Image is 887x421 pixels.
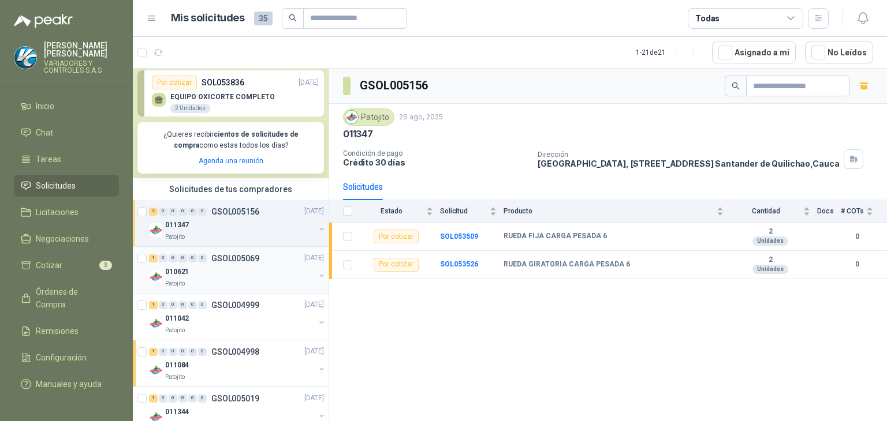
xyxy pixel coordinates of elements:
div: 1 [149,348,158,356]
p: Patojito [165,279,185,288]
a: Manuales y ayuda [14,373,119,395]
p: [PERSON_NAME] [PERSON_NAME] [44,42,119,58]
div: 0 [159,348,167,356]
span: search [732,82,740,90]
span: Producto [504,207,714,215]
a: Licitaciones [14,201,119,223]
span: Chat [36,126,53,139]
div: 0 [198,208,207,216]
p: GSOL005156 [211,208,259,216]
span: Solicitud [440,207,487,215]
p: [DATE] [304,393,324,404]
p: GSOL004999 [211,301,259,309]
a: SOL053526 [440,260,478,268]
a: 2 0 0 0 0 0 GSOL005156[DATE] Company Logo011347Patojito [149,205,326,242]
p: 010621 [165,266,189,277]
p: [GEOGRAPHIC_DATA], [STREET_ADDRESS] Santander de Quilichao , Cauca [538,159,839,168]
p: [DATE] [299,77,319,88]
div: 0 [178,301,187,309]
img: Company Logo [345,111,358,123]
span: Tareas [36,153,61,166]
div: Patojito [343,108,394,126]
div: 0 [169,394,177,403]
img: Company Logo [149,223,163,237]
img: Logo peakr [14,14,73,28]
span: Cantidad [731,207,801,215]
th: Cantidad [731,200,817,223]
img: Company Logo [149,270,163,284]
p: Dirección [538,151,839,159]
p: SOL053836 [202,76,244,89]
th: Solicitud [440,200,504,223]
a: Chat [14,122,119,144]
a: Por cotizarSOL053836[DATE] EQUIPO OXICORTE COMPLETO2 Unidades [137,70,324,116]
div: Por cotizar [374,230,419,243]
p: Patojito [165,232,185,242]
div: 0 [188,394,197,403]
p: Crédito 30 días [343,157,528,167]
p: [DATE] [304,346,324,357]
div: 1 [149,301,158,309]
span: Órdenes de Compra [36,285,108,311]
div: 0 [178,394,187,403]
span: search [289,14,297,22]
div: 0 [169,348,177,356]
img: Company Logo [149,317,163,330]
span: Inicio [36,100,54,112]
a: 1 0 0 0 0 0 GSOL004998[DATE] Company Logo011084Patojito [149,345,326,382]
div: 0 [198,301,207,309]
b: 0 [841,231,873,242]
div: 0 [188,254,197,262]
a: SOL053509 [440,232,478,240]
span: Estado [359,207,424,215]
p: [DATE] [304,253,324,264]
a: Remisiones [14,320,119,342]
div: 0 [178,254,187,262]
p: EQUIPO OXICORTE COMPLETO [170,93,275,101]
th: Producto [504,200,731,223]
a: Cotizar3 [14,254,119,276]
div: 0 [169,208,177,216]
div: 0 [188,301,197,309]
span: Manuales y ayuda [36,378,102,390]
span: 35 [254,12,273,25]
p: [DATE] [304,299,324,310]
p: 011084 [165,360,189,371]
p: 011347 [165,220,189,231]
div: 0 [188,208,197,216]
div: 2 [149,208,158,216]
button: Asignado a mi [712,42,796,63]
th: # COTs [841,200,887,223]
a: Inicio [14,95,119,117]
div: Unidades [752,236,788,246]
div: 2 Unidades [170,104,210,113]
b: 2 [731,255,810,265]
p: [DATE] [304,206,324,217]
div: 0 [159,208,167,216]
img: Company Logo [149,363,163,377]
div: Por cotizar [374,258,419,272]
p: Patojito [165,373,185,382]
div: 1 - 21 de 21 [636,43,703,62]
p: GSOL004998 [211,348,259,356]
h3: GSOL005156 [360,77,430,95]
span: 3 [99,261,112,270]
div: 0 [169,301,177,309]
div: 0 [169,254,177,262]
div: 1 [149,254,158,262]
div: 0 [198,348,207,356]
b: RUEDA FIJA CARGA PESADA 6 [504,232,607,241]
a: Órdenes de Compra [14,281,119,315]
a: Configuración [14,347,119,369]
div: Todas [695,12,720,25]
div: 0 [198,254,207,262]
a: Agenda una reunión [199,157,263,165]
span: Cotizar [36,259,62,272]
th: Estado [359,200,440,223]
p: Patojito [165,326,185,335]
div: 0 [198,394,207,403]
span: Remisiones [36,325,79,337]
a: Solicitudes [14,175,119,197]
